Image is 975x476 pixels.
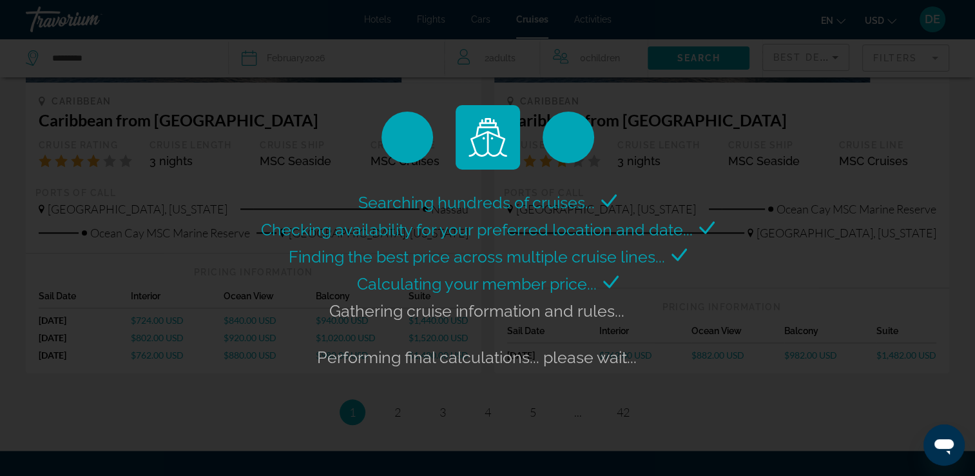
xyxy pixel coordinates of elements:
span: Gathering cruise information and rules... [329,301,624,321]
span: Checking availability for your preferred location and date... [261,220,693,239]
span: Finding the best price across multiple cruise lines... [289,247,665,266]
iframe: Button to launch messaging window [923,424,965,466]
span: Searching hundreds of cruises... [358,193,595,212]
span: Performing final calculations... please wait... [317,348,637,367]
span: Calculating your member price... [357,274,597,293]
